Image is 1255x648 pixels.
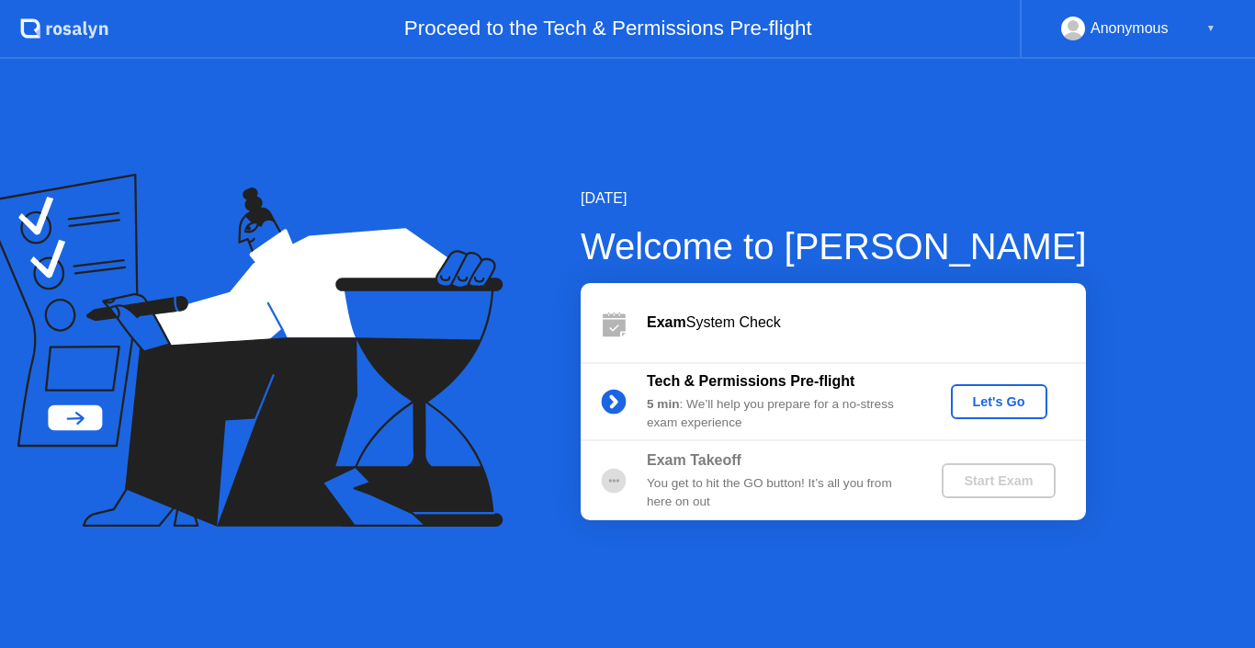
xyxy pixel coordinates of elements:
[1091,17,1169,40] div: Anonymous
[647,314,686,330] b: Exam
[647,373,854,389] b: Tech & Permissions Pre-flight
[1206,17,1215,40] div: ▼
[951,384,1047,419] button: Let's Go
[647,474,911,512] div: You get to hit the GO button! It’s all you from here on out
[581,219,1087,274] div: Welcome to [PERSON_NAME]
[647,312,1086,334] div: System Check
[942,463,1055,498] button: Start Exam
[949,473,1047,488] div: Start Exam
[647,395,911,433] div: : We’ll help you prepare for a no-stress exam experience
[647,397,680,411] b: 5 min
[581,188,1087,210] div: [DATE]
[958,394,1040,409] div: Let's Go
[647,452,741,468] b: Exam Takeoff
